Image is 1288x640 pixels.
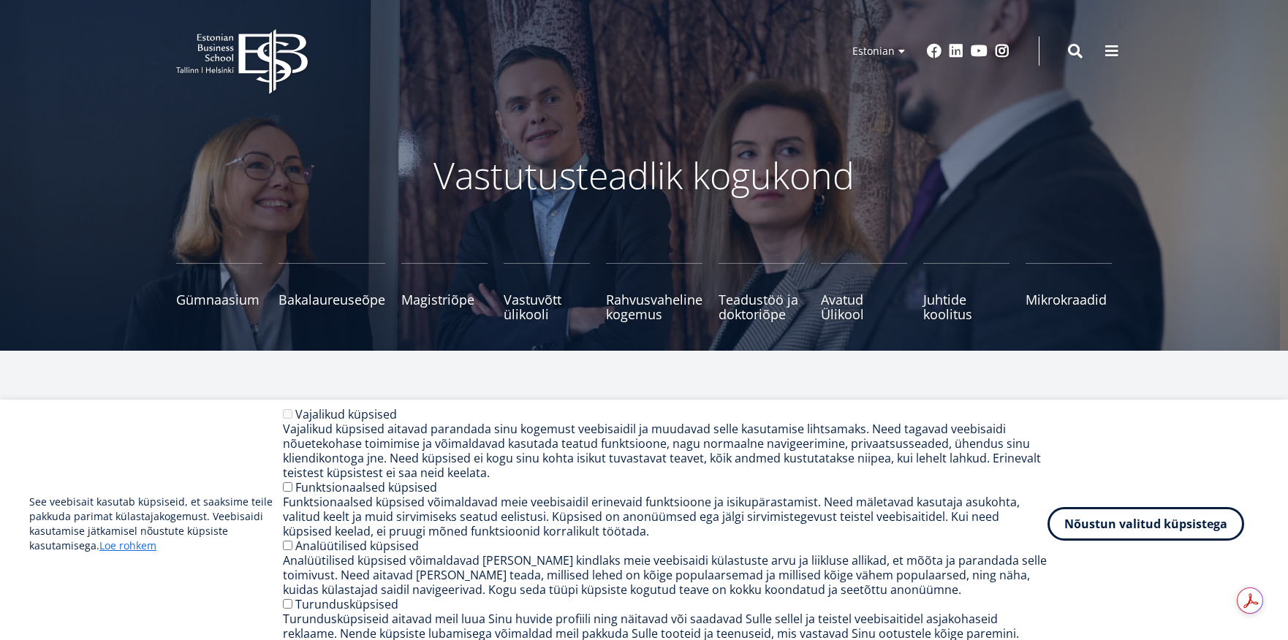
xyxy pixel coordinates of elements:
span: Bakalaureuseõpe [279,292,385,307]
p: See veebisait kasutab küpsiseid, et saaksime teile pakkuda parimat külastajakogemust. Veebisaidi ... [29,495,283,553]
a: Teadustöö ja doktoriõpe [719,263,805,321]
span: Gümnaasium [176,292,262,307]
a: Linkedin [949,44,963,58]
span: Magistriõpe [401,292,488,307]
span: Teadustöö ja doktoriõpe [719,292,805,321]
a: Juhtide koolitus [923,263,1009,321]
a: Youtube [971,44,988,58]
p: Vastutusteadlik kogukond [257,153,1031,197]
label: Turundusküpsised [295,596,398,612]
span: Mikrokraadid [1026,292,1112,307]
a: Loe rohkem [99,538,156,553]
a: Rahvusvaheline kogemus [606,263,702,321]
a: Magistriõpe [401,263,488,321]
span: Vastuvõtt ülikooli [504,292,590,321]
a: Bakalaureuseõpe [279,263,385,321]
a: Mikrokraadid [1026,263,1112,321]
a: Vastuvõtt ülikooli [504,263,590,321]
label: Funktsionaalsed küpsised [295,479,437,495]
a: Facebook [927,44,942,58]
button: Nõustun valitud küpsistega [1048,507,1244,541]
a: Instagram [995,44,1009,58]
div: Vajalikud küpsised aitavad parandada sinu kogemust veebisaidil ja muudavad selle kasutamise lihts... [283,422,1048,480]
div: Analüütilised küpsised võimaldavad [PERSON_NAME] kindlaks meie veebisaidi külastuste arvu ja liik... [283,553,1048,597]
label: Vajalikud küpsised [295,406,397,422]
a: Avatud Ülikool [821,263,907,321]
span: Juhtide koolitus [923,292,1009,321]
a: Gümnaasium [176,263,262,321]
span: Avatud Ülikool [821,292,907,321]
label: Analüütilised küpsised [295,538,419,554]
span: Rahvusvaheline kogemus [606,292,702,321]
div: Funktsionaalsed küpsised võimaldavad meie veebisaidil erinevaid funktsioone ja isikupärastamist. ... [283,495,1048,538]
